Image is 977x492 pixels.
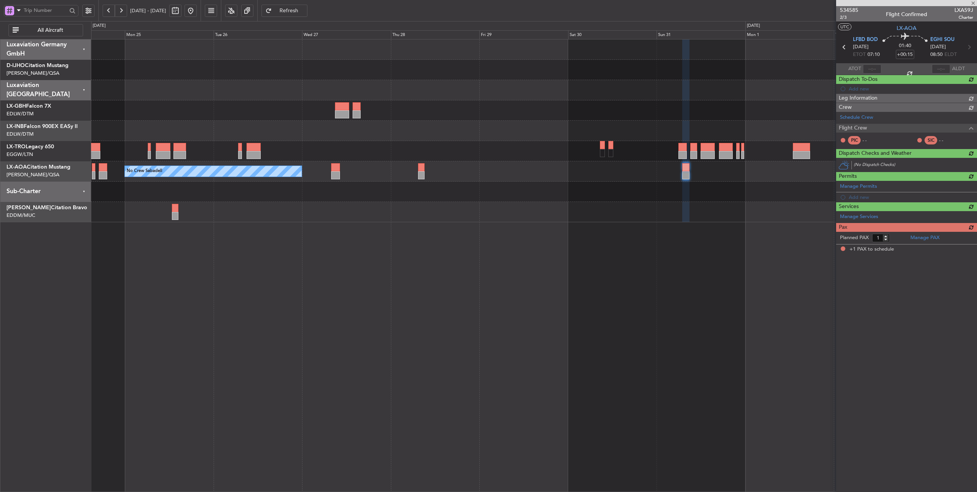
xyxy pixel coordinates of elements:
span: [DATE] - [DATE] [130,7,166,14]
button: Refresh [261,5,307,17]
div: Thu 28 [391,30,479,39]
span: ALDT [952,65,965,73]
a: EGGW/LTN [7,151,33,158]
span: 534585 [840,6,858,14]
span: ETOT [853,51,866,59]
span: [PERSON_NAME] [7,205,51,210]
div: Tue 2 [834,30,922,39]
a: LX-TROLegacy 650 [7,144,54,149]
span: 2/3 [840,14,858,21]
span: LX-INB [7,124,24,129]
span: Refresh [273,8,305,13]
span: LFBD BOD [853,36,878,44]
div: Mon 25 [125,30,213,39]
span: LX-AOA [7,164,27,170]
a: D-IJHOCitation Mustang [7,63,69,68]
span: [DATE] [853,43,869,51]
div: Mon 1 [745,30,834,39]
span: All Aircraft [20,28,80,33]
span: Charter [954,14,973,21]
div: Tue 26 [214,30,302,39]
span: LX-TRO [7,144,26,149]
div: [DATE] [93,23,106,29]
div: Flight Confirmed [886,10,927,18]
a: [PERSON_NAME]/QSA [7,171,59,178]
a: LX-INBFalcon 900EX EASy II [7,124,78,129]
span: D-IJHO [7,63,25,68]
span: 08:50 [930,51,943,59]
span: ELDT [944,51,957,59]
div: Sat 30 [568,30,657,39]
div: Fri 29 [479,30,568,39]
a: LX-GBHFalcon 7X [7,103,51,109]
span: LX-GBH [7,103,26,109]
span: 01:40 [899,42,911,50]
div: [DATE] [747,23,760,29]
a: EDLW/DTM [7,110,34,117]
a: EDDM/MUC [7,212,35,219]
span: EGHI SOU [930,36,954,44]
div: Sun 31 [657,30,745,39]
button: All Aircraft [8,24,83,36]
a: LX-AOACitation Mustang [7,164,70,170]
div: No Crew Sabadell [127,166,162,177]
span: 07:10 [868,51,880,59]
span: LX-AOA [897,24,917,32]
a: EDLW/DTM [7,131,34,138]
a: [PERSON_NAME]Citation Bravo [7,205,87,210]
span: ATOT [848,65,861,73]
a: [PERSON_NAME]/QSA [7,70,59,77]
span: [DATE] [930,43,946,51]
div: Wed 27 [302,30,390,39]
button: UTC [838,23,851,30]
span: LXA59J [954,6,973,14]
input: Trip Number [24,5,67,16]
